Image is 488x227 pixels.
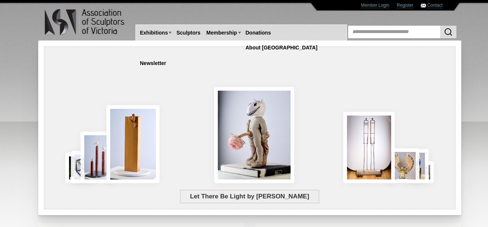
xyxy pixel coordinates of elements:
img: Lorica Plumata (Chrysus) [386,148,419,183]
img: Contact ASV [421,4,426,7]
a: Contact [427,3,442,8]
a: Member Login [361,3,389,8]
img: Let There Be Light [214,87,294,183]
a: About [GEOGRAPHIC_DATA] [243,41,321,55]
img: Search [444,27,453,36]
img: Little Frog. Big Climb [107,105,160,183]
span: Let There Be Light by [PERSON_NAME] [180,190,319,203]
a: Sculptors [173,26,203,40]
a: Membership [203,26,240,40]
a: Register [397,3,413,8]
img: logo.png [44,7,126,37]
a: Donations [243,26,274,40]
img: Swingers [343,112,395,183]
a: Exhibitions [137,26,171,40]
a: Newsletter [137,56,169,70]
